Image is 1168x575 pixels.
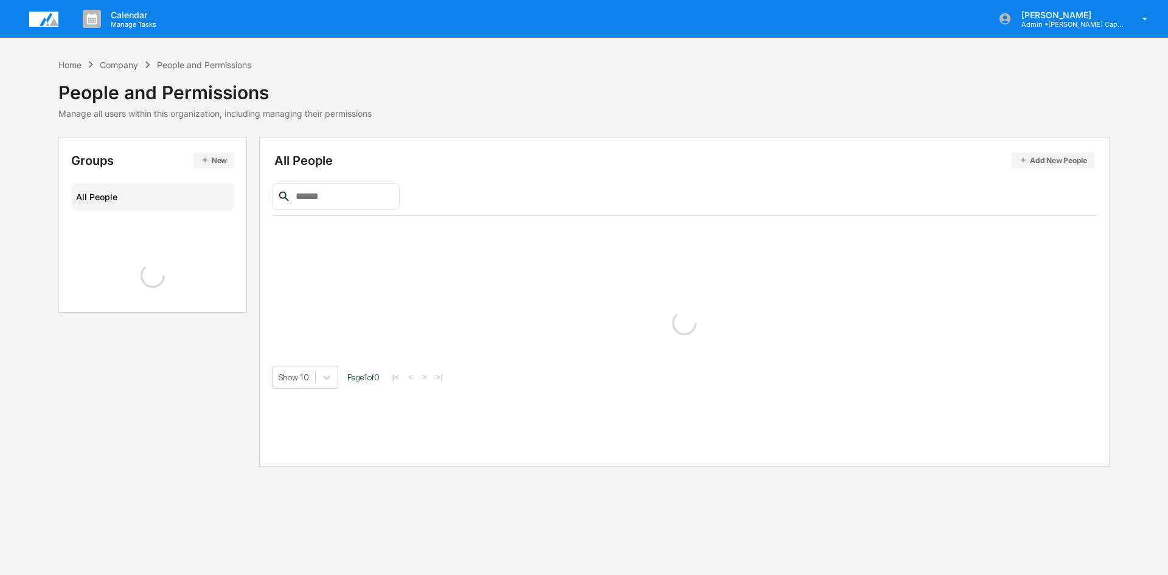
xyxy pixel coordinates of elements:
[100,60,138,70] div: Company
[405,372,417,382] button: <
[58,60,82,70] div: Home
[1012,10,1125,20] p: [PERSON_NAME]
[419,372,431,382] button: >
[347,372,380,382] span: Page 1 of 0
[29,12,58,27] img: logo
[58,108,372,119] div: Manage all users within this organization, including managing their permissions
[71,152,234,169] div: Groups
[432,372,446,382] button: >|
[1012,152,1094,169] button: Add New People
[193,152,234,169] button: New
[101,20,162,29] p: Manage Tasks
[274,152,1095,169] div: All People
[76,187,229,207] div: All People
[58,72,372,103] div: People and Permissions
[389,372,403,382] button: |<
[157,60,251,70] div: People and Permissions
[1012,20,1125,29] p: Admin • [PERSON_NAME] Capital Management
[101,10,162,20] p: Calendar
